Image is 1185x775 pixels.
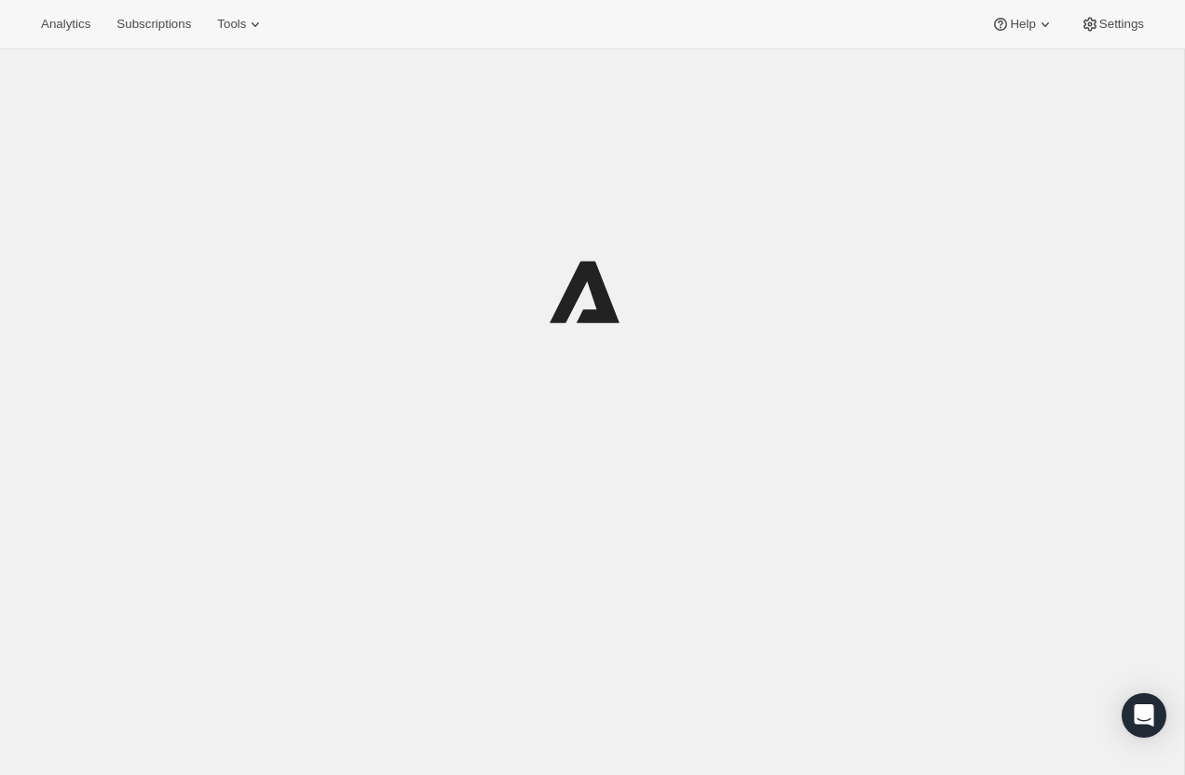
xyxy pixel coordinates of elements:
span: Settings [1099,17,1144,32]
button: Analytics [30,11,102,37]
button: Settings [1069,11,1155,37]
span: Help [1010,17,1035,32]
button: Help [980,11,1065,37]
span: Subscriptions [116,17,191,32]
div: Open Intercom Messenger [1122,693,1166,738]
span: Analytics [41,17,90,32]
span: Tools [217,17,246,32]
button: Tools [206,11,276,37]
button: Subscriptions [105,11,202,37]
